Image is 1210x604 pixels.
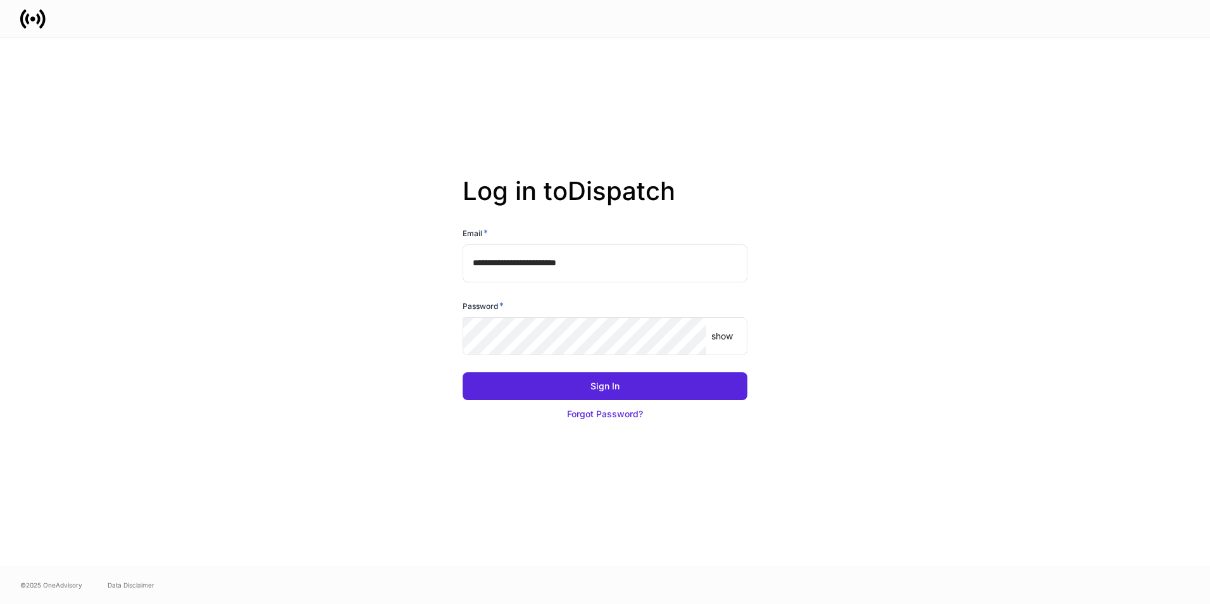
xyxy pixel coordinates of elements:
p: show [711,330,733,343]
button: Forgot Password? [463,400,747,428]
button: Sign In [463,372,747,400]
span: © 2025 OneAdvisory [20,580,82,590]
a: Data Disclaimer [108,580,154,590]
h6: Email [463,227,488,239]
h2: Log in to Dispatch [463,176,747,227]
div: Sign In [590,380,620,393]
h6: Password [463,299,504,312]
div: Forgot Password? [567,408,643,420]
